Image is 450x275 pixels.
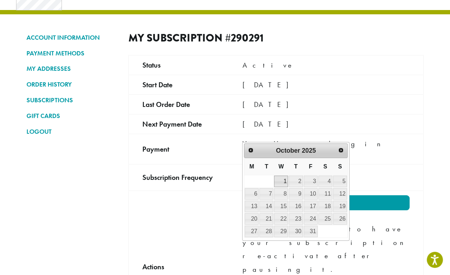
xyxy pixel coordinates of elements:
[259,188,273,200] a: 7
[274,176,288,187] a: 1
[26,110,118,122] a: GIFT CARDS
[323,163,327,170] span: Saturday
[289,226,303,237] a: 30
[245,226,259,237] a: 27
[259,201,273,212] a: 14
[338,147,344,153] span: Next
[274,213,288,225] a: 22
[129,114,229,134] td: Next payment date
[229,114,424,134] td: [DATE]
[248,147,254,153] span: Prev
[304,188,318,200] a: 10
[278,163,284,170] span: Wednesday
[318,201,332,212] a: 18
[229,55,424,75] td: Active
[129,164,229,191] td: Subscription Frequency
[304,226,318,237] a: 31
[318,176,332,187] a: 4
[309,163,312,170] span: Friday
[289,188,303,200] a: 9
[129,55,229,75] td: Status
[333,188,347,200] a: 12
[26,47,118,59] a: PAYMENT METHODS
[245,144,256,156] a: Prev
[333,176,347,187] a: 5
[318,188,332,200] a: 11
[259,226,273,237] a: 28
[26,63,118,75] a: MY ADDRESSES
[245,213,259,225] a: 20
[249,163,254,170] span: Monday
[289,176,303,187] a: 2
[259,213,273,225] a: 21
[274,188,288,200] a: 8
[243,139,385,159] span: Via Visa ending in 6794
[333,201,347,212] a: 19
[229,94,424,114] td: [DATE]
[128,31,270,44] h2: My Subscription #290291
[289,201,303,212] a: 16
[335,144,347,156] a: Next
[26,126,118,138] a: LOGOUT
[304,213,318,225] a: 24
[274,226,288,237] a: 29
[26,78,118,90] a: ORDER HISTORY
[245,201,259,212] a: 13
[129,94,229,114] td: Last order date
[276,147,300,154] span: October
[265,163,268,170] span: Tuesday
[304,176,318,187] a: 3
[333,213,347,225] a: 26
[294,163,298,170] span: Thursday
[129,134,229,164] td: Payment
[26,31,118,44] a: ACCOUNT INFORMATION
[245,188,259,200] a: 6
[274,201,288,212] a: 15
[289,213,303,225] a: 23
[318,213,332,225] a: 25
[26,94,118,106] a: SUBSCRIPTIONS
[229,75,424,94] td: [DATE]
[304,201,318,212] a: 17
[129,75,229,94] td: Start date
[338,163,342,170] span: Sunday
[302,147,316,154] span: 2025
